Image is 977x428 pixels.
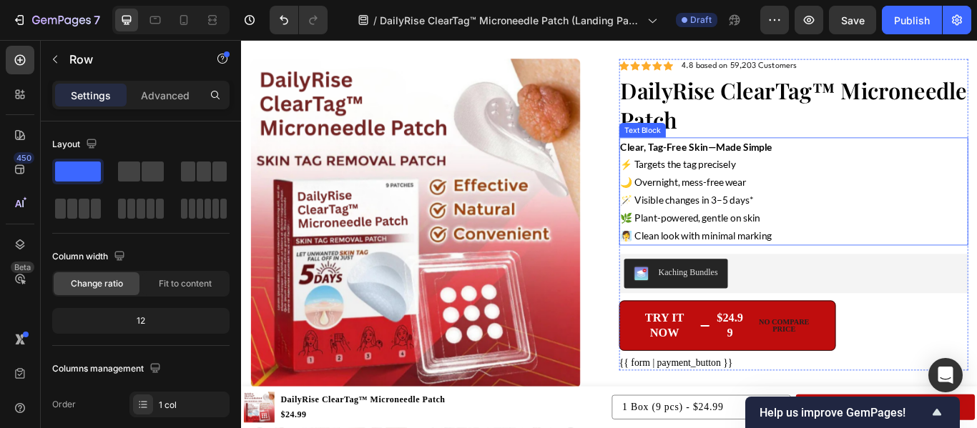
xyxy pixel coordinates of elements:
[52,247,128,267] div: Column width
[94,11,100,29] p: 7
[71,277,123,290] span: Change ratio
[52,135,100,154] div: Layout
[690,14,712,26] span: Draft
[552,314,587,352] div: $24.99
[141,88,190,103] p: Advanced
[441,304,693,362] button: Try it now
[159,277,212,290] span: Fit to content
[441,41,848,111] h2: DailyRise ClearTag™ Microneedle Patch
[894,13,930,28] div: Publish
[442,135,846,238] p: ⚡ Targets the tag precisely 🌙 Overnight, mess-free wear 🪄 Visible changes in 3–5 days* 🌿 Plant-po...
[760,404,946,421] button: Show survey - Help us improve GemPages!
[69,51,191,68] p: Row
[458,264,475,281] img: KachingBundles.png
[11,262,34,273] div: Beta
[443,99,492,111] div: Text Block
[458,315,529,350] div: Try it now
[159,399,226,412] div: 1 col
[841,14,865,26] span: Save
[829,6,876,34] button: Save
[373,13,377,28] span: /
[52,398,76,411] div: Order
[760,406,928,419] span: Help us improve GemPages!
[441,368,848,385] div: {{ form | payment_button }}
[71,88,111,103] p: Settings
[486,264,556,279] div: Kaching Bundles
[882,6,942,34] button: Publish
[14,152,34,164] div: 450
[44,410,239,428] h1: DailyRise ClearTag™ Microneedle Patch
[514,24,648,36] p: 4.8 based on 59,203 Customers
[55,311,227,331] div: 12
[442,118,619,131] strong: Clear, Tag-Free Skin—Made Simple
[446,255,567,289] button: Kaching Bundles
[270,6,328,34] div: Undo/Redo
[380,13,642,28] span: DailyRise ClearTag™ Microneedle Patch (Landing Page)
[928,358,963,392] div: Open Intercom Messenger
[241,40,977,428] iframe: Design area
[596,324,670,342] p: No compare price
[6,6,107,34] button: 7
[52,359,164,379] div: Columns management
